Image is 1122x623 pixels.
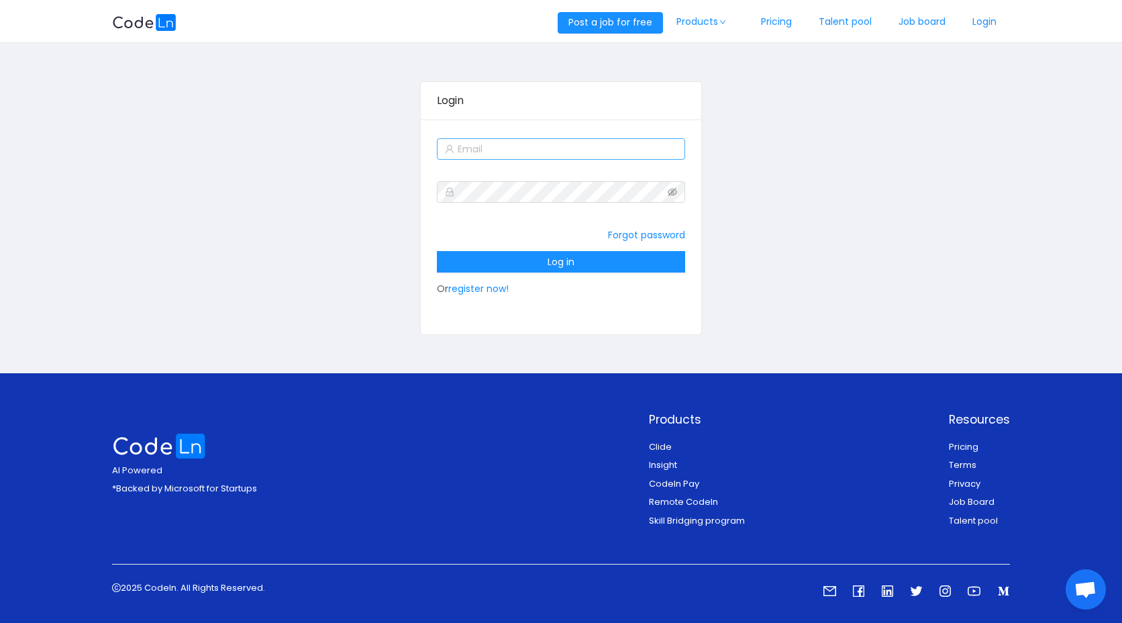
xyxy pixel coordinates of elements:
i: icon: twitter [910,585,923,597]
a: icon: instagram [939,587,952,600]
a: Skill Bridging program [649,514,745,527]
i: icon: down [719,19,727,26]
a: icon: medium [997,587,1010,600]
p: Resources [949,411,1010,428]
a: Forgot password [608,228,685,242]
a: icon: youtube [968,587,980,600]
img: logo [112,434,206,459]
a: icon: linkedin [881,587,894,600]
a: Pricing [949,440,978,453]
a: Talent pool [949,514,998,527]
i: icon: medium [997,585,1010,597]
span: AI Powered [112,464,162,477]
a: icon: mail [823,587,836,600]
p: *Backed by Microsoft for Startups [112,482,257,495]
input: Email [437,138,684,160]
i: icon: instagram [939,585,952,597]
p: 2025 Codeln. All Rights Reserved. [112,581,265,595]
div: Login [437,82,684,119]
i: icon: copyright [112,583,121,592]
a: Remote Codeln [649,495,718,508]
i: icon: lock [445,187,454,197]
i: icon: youtube [968,585,980,597]
i: icon: eye-invisible [668,187,677,197]
p: Products [649,411,745,428]
a: Insight [649,459,677,471]
button: Log in [437,251,684,273]
img: logobg.f302741d.svg [112,14,176,31]
a: icon: facebook [852,587,865,600]
a: Job Board [949,495,994,508]
a: Codeln Pay [649,477,699,490]
i: icon: user [445,144,454,154]
button: Post a job for free [558,12,663,34]
a: register now! [448,282,509,295]
i: icon: mail [823,585,836,597]
a: Terms [949,459,976,471]
i: icon: linkedin [881,585,894,597]
i: icon: facebook [852,585,865,597]
div: Open chat [1066,569,1106,610]
a: Privacy [949,477,980,490]
a: icon: twitter [910,587,923,600]
a: Clide [649,440,672,453]
a: Post a job for free [558,15,663,29]
span: Or [437,255,684,295]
